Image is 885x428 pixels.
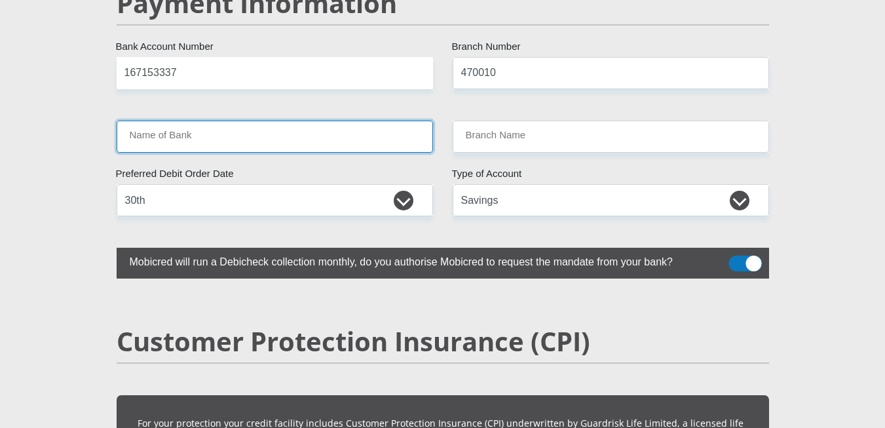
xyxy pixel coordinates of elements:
h2: Customer Protection Insurance (CPI) [117,326,769,357]
input: Bank Account Number [117,57,433,89]
label: Mobicred will run a Debicheck collection monthly, do you authorise Mobicred to request the mandat... [117,248,704,273]
input: Name of Bank [117,121,433,153]
input: Branch Name [453,121,769,153]
input: Branch Number [453,57,769,89]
